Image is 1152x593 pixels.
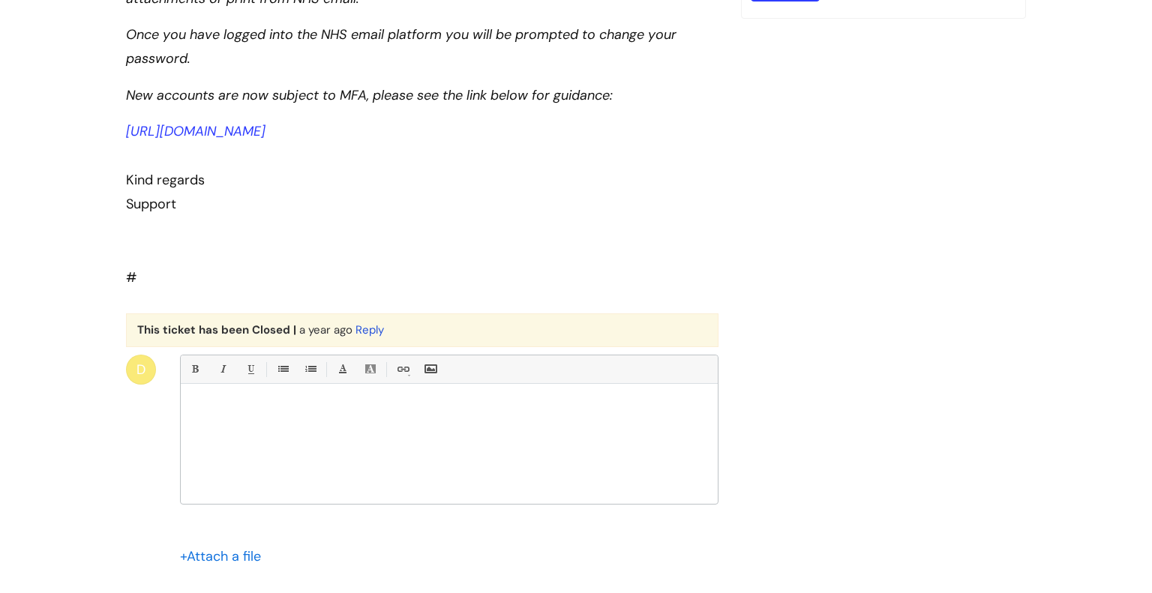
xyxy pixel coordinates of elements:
[299,322,352,337] span: Tue, 20 Aug, 2024 at 8:23 AM
[355,322,384,337] a: Reply
[301,360,319,379] a: 1. Ordered List (Ctrl-Shift-8)
[126,192,718,216] div: Support
[126,168,718,192] div: Kind regards
[126,122,265,140] a: [URL][DOMAIN_NAME]
[126,25,676,67] em: Once you have logged into the NHS email platform you will be prompted to change your password.
[421,360,439,379] a: Insert Image...
[393,360,412,379] a: Link
[126,86,613,104] em: New accounts are now subject to MFA, please see the link below for guidance:
[213,360,232,379] a: Italic (Ctrl-I)
[273,360,292,379] a: • Unordered List (Ctrl-Shift-7)
[180,544,270,568] div: Attach a file
[333,360,352,379] a: Font Color
[361,360,379,379] a: Back Color
[241,360,259,379] a: Underline(Ctrl-U)
[137,322,296,337] b: This ticket has been Closed |
[185,360,204,379] a: Bold (Ctrl-B)
[126,355,156,385] div: D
